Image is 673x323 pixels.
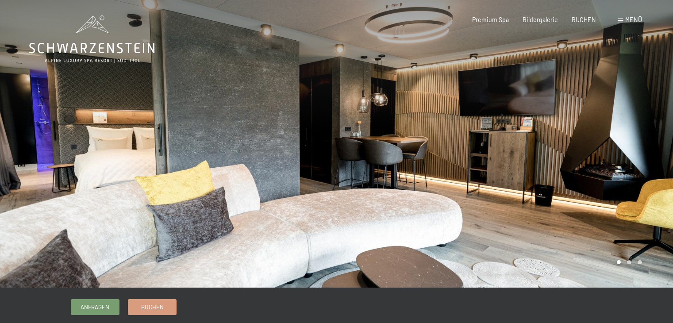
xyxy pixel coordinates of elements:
[572,16,596,23] a: BUCHEN
[472,16,509,23] a: Premium Spa
[71,300,119,314] a: Anfragen
[81,303,109,311] span: Anfragen
[128,300,176,314] a: Buchen
[523,16,558,23] a: Bildergalerie
[141,303,164,311] span: Buchen
[625,16,642,23] span: Menü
